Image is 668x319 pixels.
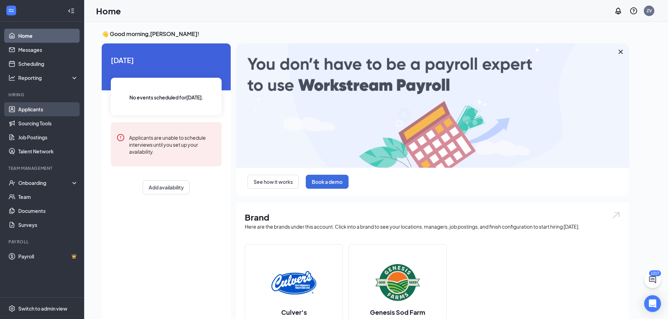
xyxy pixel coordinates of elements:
[18,190,78,204] a: Team
[18,29,78,43] a: Home
[248,175,299,189] button: See how it works
[102,30,629,38] h3: 👋 Good morning, [PERSON_NAME] !
[129,93,203,101] span: No events scheduled for [DATE] .
[129,133,216,155] div: Applicants are unable to schedule interviews until you set up your availability.
[245,223,621,230] div: Here are the brands under this account. Click into a brand to see your locations, managers, job p...
[8,179,15,186] svg: UserCheck
[8,305,15,312] svg: Settings
[614,7,622,15] svg: Notifications
[375,260,420,305] img: Genesis Sod Farm
[18,204,78,218] a: Documents
[18,249,78,263] a: PayrollCrown
[116,133,125,142] svg: Error
[18,179,72,186] div: Onboarding
[306,175,349,189] button: Book a demo
[18,74,79,81] div: Reporting
[68,7,75,14] svg: Collapse
[644,271,661,288] button: ChatActive
[96,5,121,17] h1: Home
[8,239,77,245] div: Payroll
[616,48,625,56] svg: Cross
[644,295,661,312] div: Open Intercom Messenger
[8,7,15,14] svg: WorkstreamLogo
[143,180,190,194] button: Add availability
[8,165,77,171] div: Team Management
[111,55,222,65] span: [DATE]
[647,8,652,14] div: ZV
[18,218,78,232] a: Surveys
[274,308,314,317] h2: Culver's
[18,57,78,71] a: Scheduling
[8,74,15,81] svg: Analysis
[18,43,78,57] a: Messages
[245,211,621,223] h1: Brand
[649,270,661,276] div: 1217
[271,260,316,305] img: Culver's
[18,144,78,158] a: Talent Network
[629,7,638,15] svg: QuestionInfo
[236,43,629,168] img: payroll-large.gif
[18,130,78,144] a: Job Postings
[648,276,657,284] svg: ChatActive
[18,116,78,130] a: Sourcing Tools
[18,102,78,116] a: Applicants
[612,211,621,219] img: open.6027fd2a22e1237b5b06.svg
[363,308,432,317] h2: Genesis Sod Farm
[18,305,67,312] div: Switch to admin view
[8,92,77,98] div: Hiring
